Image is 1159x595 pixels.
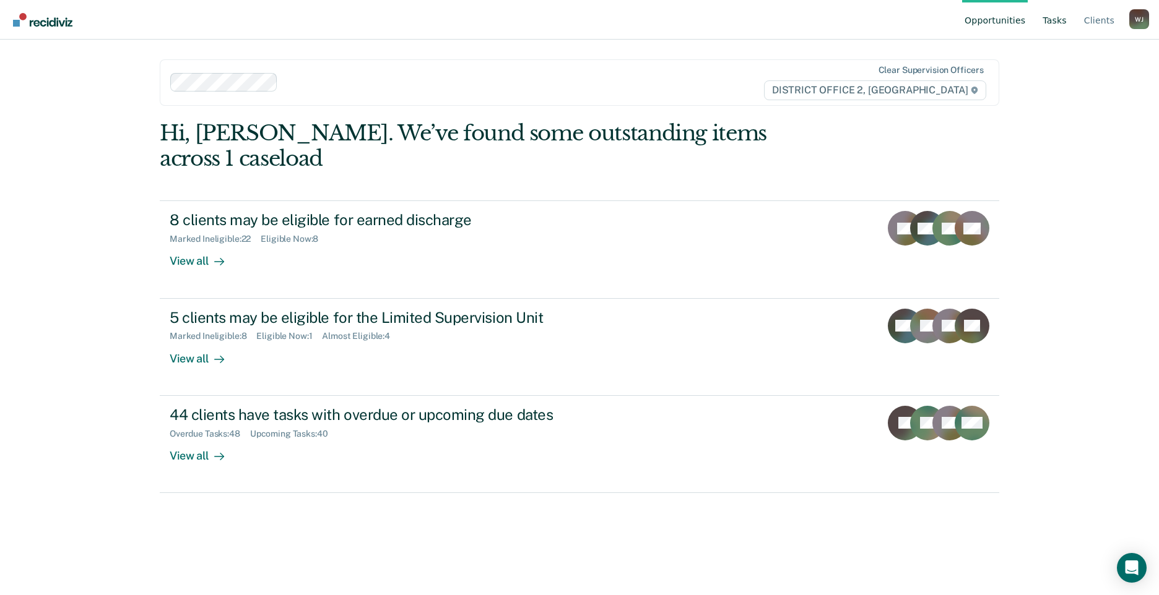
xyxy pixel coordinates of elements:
[160,299,999,396] a: 5 clients may be eligible for the Limited Supervision UnitMarked Ineligible:8Eligible Now:1Almost...
[170,341,239,366] div: View all
[170,309,604,327] div: 5 clients may be eligible for the Limited Supervision Unit
[1129,9,1149,29] div: W J
[250,429,338,439] div: Upcoming Tasks : 40
[322,331,400,341] div: Almost Eligible : 4
[170,406,604,424] div: 44 clients have tasks with overdue or upcoming due dates
[1117,553,1147,583] div: Open Intercom Messenger
[879,65,984,75] div: Clear supervision officers
[170,331,256,341] div: Marked Ineligible : 8
[160,121,831,171] div: Hi, [PERSON_NAME]. We’ve found some outstanding items across 1 caseload
[170,234,261,244] div: Marked Ineligible : 22
[170,439,239,463] div: View all
[764,80,986,100] span: DISTRICT OFFICE 2, [GEOGRAPHIC_DATA]
[170,244,239,268] div: View all
[261,234,328,244] div: Eligible Now : 8
[13,13,72,27] img: Recidiviz
[160,396,999,493] a: 44 clients have tasks with overdue or upcoming due datesOverdue Tasks:48Upcoming Tasks:40View all
[256,331,322,341] div: Eligible Now : 1
[160,200,999,298] a: 8 clients may be eligible for earned dischargeMarked Ineligible:22Eligible Now:8View all
[1129,9,1149,29] button: Profile dropdown button
[170,429,250,439] div: Overdue Tasks : 48
[170,211,604,229] div: 8 clients may be eligible for earned discharge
